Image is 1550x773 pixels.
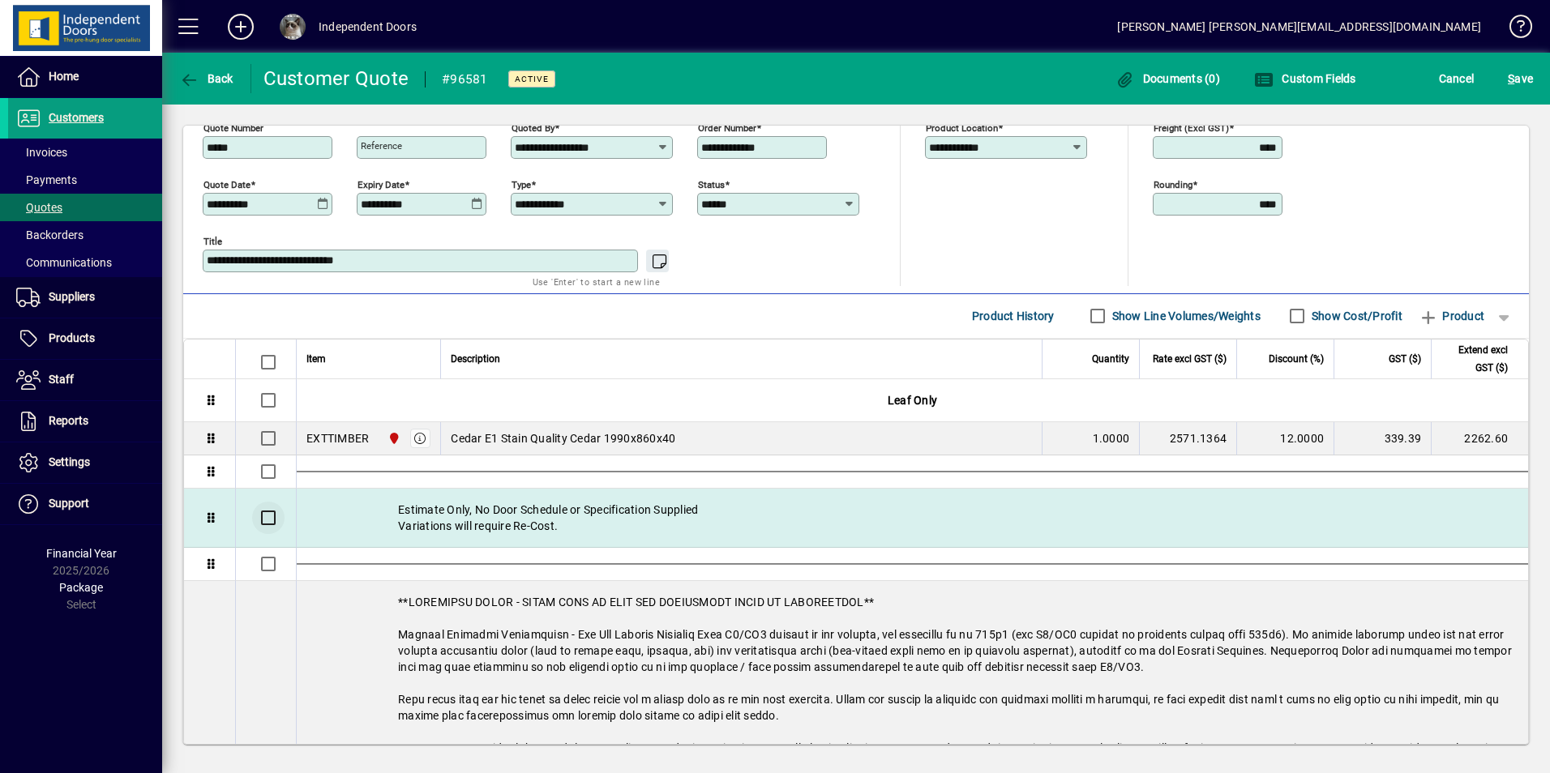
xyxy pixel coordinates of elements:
mat-label: Reference [361,140,402,152]
a: Backorders [8,221,162,249]
span: Quotes [16,201,62,214]
span: GST ($) [1389,350,1421,368]
a: Settings [8,442,162,483]
app-page-header-button: Back [162,64,251,93]
span: ave [1508,66,1533,92]
span: Package [59,581,103,594]
button: Product [1411,301,1492,331]
a: Knowledge Base [1497,3,1530,56]
a: Support [8,484,162,524]
a: Reports [8,401,162,442]
mat-label: Expiry date [358,178,405,190]
span: Discount (%) [1269,350,1324,368]
div: Estimate Only, No Door Schedule or Specification Supplied Variations will require Re-Cost. [297,489,1528,547]
div: EXTTIMBER [306,430,369,446]
span: Staff [49,373,74,386]
span: Item [306,350,326,368]
mat-label: Type [512,178,531,190]
button: Documents (0) [1111,64,1224,93]
label: Show Cost/Profit [1308,308,1402,324]
span: Christchurch [383,429,402,447]
span: Custom Fields [1254,72,1356,85]
a: Payments [8,166,162,194]
span: Invoices [16,146,67,159]
span: Suppliers [49,290,95,303]
td: 339.39 [1334,422,1431,455]
span: Cedar E1 Stain Quality Cedar 1990x860x40 [451,430,675,446]
span: Settings [49,455,90,468]
span: Customers [49,111,104,124]
button: Profile [267,12,319,41]
td: 12.0000 [1236,422,1334,455]
mat-label: Quoted by [512,122,554,133]
button: Cancel [1435,64,1479,93]
td: 2262.60 [1431,422,1528,455]
span: Rate excl GST ($) [1153,350,1227,368]
mat-label: Title [203,235,222,246]
a: Staff [8,360,162,400]
button: Custom Fields [1250,64,1360,93]
mat-label: Quote date [203,178,250,190]
span: Description [451,350,500,368]
a: Communications [8,249,162,276]
div: 2571.1364 [1150,430,1227,446]
span: Reports [49,414,88,427]
span: Payments [16,173,77,186]
div: [PERSON_NAME] [PERSON_NAME][EMAIL_ADDRESS][DOMAIN_NAME] [1117,14,1481,40]
span: Back [179,72,233,85]
span: Documents (0) [1115,72,1220,85]
mat-label: Status [698,178,725,190]
div: #96581 [442,66,488,92]
button: Save [1504,64,1537,93]
mat-label: Order number [698,122,756,133]
span: Quantity [1092,350,1129,368]
span: Product History [972,303,1055,329]
span: S [1508,72,1514,85]
a: Suppliers [8,277,162,318]
span: Backorders [16,228,83,241]
span: Products [49,331,95,344]
mat-hint: Use 'Enter' to start a new line [533,272,660,291]
label: Show Line Volumes/Weights [1109,308,1261,324]
a: Quotes [8,194,162,221]
span: Active [515,74,549,84]
span: Cancel [1439,66,1475,92]
div: Leaf Only [297,379,1528,421]
span: Home [49,70,79,83]
a: Products [8,318,162,359]
mat-label: Freight (excl GST) [1154,122,1229,133]
mat-label: Product location [926,122,998,133]
button: Add [215,12,267,41]
button: Back [175,64,238,93]
span: Extend excl GST ($) [1441,341,1508,377]
div: Independent Doors [319,14,417,40]
span: 1.0000 [1093,430,1130,446]
span: Support [49,497,89,510]
button: Product History [966,301,1061,331]
mat-label: Quote number [203,122,263,133]
div: Customer Quote [263,66,409,92]
span: Product [1419,303,1484,329]
span: Communications [16,256,112,269]
a: Invoices [8,139,162,166]
span: Financial Year [46,547,117,560]
a: Home [8,57,162,97]
mat-label: Rounding [1154,178,1192,190]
